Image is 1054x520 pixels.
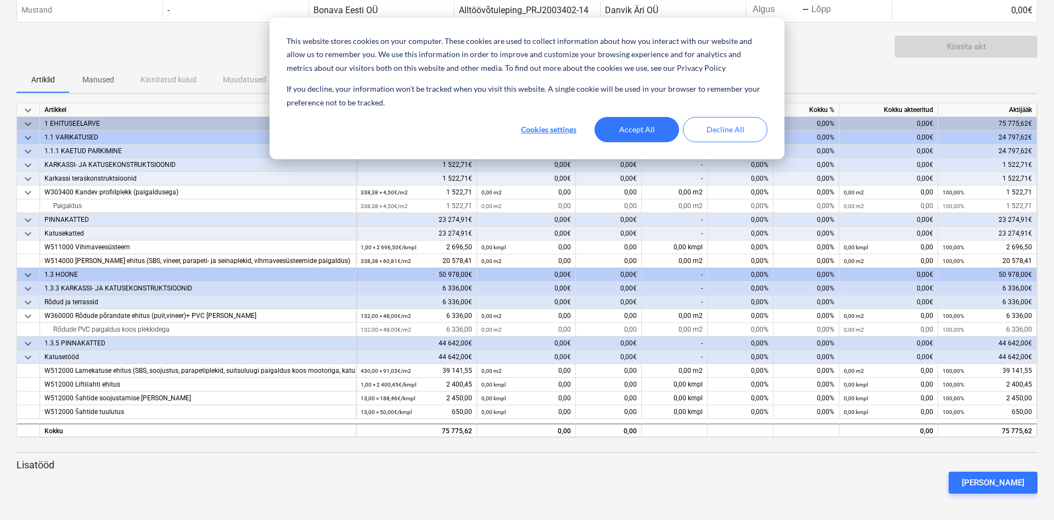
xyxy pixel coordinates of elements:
small: 100,00% [943,395,964,401]
div: 0,00€ [839,131,938,144]
div: 20 578,41 [943,254,1032,268]
small: 0,00 m2 [481,313,502,319]
div: 0,00 [844,199,933,213]
small: 0,00 kmpl [844,244,868,250]
div: 0,00 [481,323,571,337]
div: - [802,7,809,13]
div: 0,00€ [839,213,938,227]
small: 100,00% [943,327,964,333]
div: 0,00% [773,172,839,186]
p: Lisatööd [16,459,1038,472]
div: 0,00% [708,241,773,254]
div: Rõdud ja terrassid [44,295,351,309]
div: 0,00% [773,378,839,392]
div: 0,00% [708,227,773,241]
div: 6 336,00 [361,309,472,323]
div: 6 336,00 [361,323,472,337]
div: 6 336,00 [943,323,1032,337]
small: 100,00% [943,409,964,415]
div: KARKASSI- JA KATUSEKONSTRUKTSIOONID [44,158,351,172]
div: 0,00€ [839,337,938,350]
div: 0,00% [708,323,773,337]
div: 0,00 [844,405,933,419]
span: keyboard_arrow_down [21,282,35,295]
div: 0,00 m2 [642,199,708,213]
small: 100,00% [943,382,964,388]
div: 0,00 kmpl [642,405,708,419]
div: 0,00€ [576,337,642,350]
div: 0,00€ [839,117,938,131]
div: Cookie banner [270,18,784,159]
div: 0,00 [481,364,571,378]
div: 0,00€ [839,282,938,295]
span: keyboard_arrow_down [21,337,35,350]
div: 39 141,55 [361,364,472,378]
div: 24 797,62€ [938,144,1037,158]
div: 0,00 [481,199,571,213]
div: 0,00 [844,254,933,268]
div: - [642,158,708,172]
div: Katusekatted [44,227,351,241]
span: keyboard_arrow_down [21,310,35,323]
div: 23 274,91€ [938,213,1037,227]
div: 0,00 [481,309,571,323]
span: keyboard_arrow_down [21,159,35,172]
div: 1 522,71 [943,186,1032,199]
div: 50 978,00€ [938,268,1037,282]
div: 1 522,71 [361,186,472,199]
div: 0,00 [576,199,642,213]
div: 2 400,45 [943,378,1032,392]
div: 0,00 kmpl [642,392,708,405]
div: 0,00% [708,350,773,364]
div: W514000 [PERSON_NAME] ehitus (SBS, vineer, parapeti- ja seinaplekid, vihmaveesüsteemide paigaldus) [44,254,351,268]
div: 0,00% [773,282,839,295]
div: - [642,268,708,282]
div: 0,00 [576,405,642,419]
div: W512000 Šahtide soojustamise [PERSON_NAME] [44,392,351,405]
div: Katusetööd [44,350,351,364]
div: 1 522,71€ [356,158,477,172]
span: keyboard_arrow_down [21,118,35,131]
span: keyboard_arrow_down [21,186,35,199]
div: 0,00 [481,254,571,268]
div: 0,00 [481,241,571,254]
button: Decline All [683,117,767,142]
div: - [642,227,708,241]
span: keyboard_arrow_down [21,296,35,309]
small: 0,00 m2 [844,327,864,333]
div: 0,00€ [477,282,576,295]
div: - [642,213,708,227]
div: 44 642,00€ [938,350,1037,364]
div: 6 336,00€ [938,282,1037,295]
span: keyboard_arrow_down [21,351,35,364]
div: 75 775,62 [943,424,1032,438]
div: W511000 Vihmaveesüsteem [44,241,351,254]
div: 0,00 [576,423,642,437]
div: 0,00 [844,364,933,378]
div: [PERSON_NAME] [962,476,1024,490]
div: 0,00 [844,323,933,337]
div: 0,00% [773,117,839,131]
p: If you decline, your information won’t be tracked when you visit this website. A single cookie wi... [287,82,767,109]
span: keyboard_arrow_down [21,104,35,117]
div: 0,00 [844,392,933,405]
div: 0,00€ [839,227,938,241]
div: Kokku [40,423,356,437]
div: W512000 Šahtide tuulutus [44,405,351,419]
input: Lõpp [809,2,861,18]
small: 0,00 m2 [481,203,502,209]
div: 75 775,62 [361,424,472,438]
span: keyboard_arrow_down [21,131,35,144]
div: 0,00% [773,227,839,241]
div: 0,00 [576,254,642,268]
div: 0,00% [773,323,839,337]
div: 0,00€ [839,158,938,172]
div: 0,00 [576,186,642,199]
div: Karkassi teraskonstruktsioonid [44,172,351,186]
span: keyboard_arrow_down [21,227,35,241]
p: Mustand [21,4,52,16]
div: Bonava Eesti OÜ [313,5,378,15]
button: Accept All [595,117,679,142]
div: - [642,337,708,350]
small: 0,00 m2 [481,189,502,195]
